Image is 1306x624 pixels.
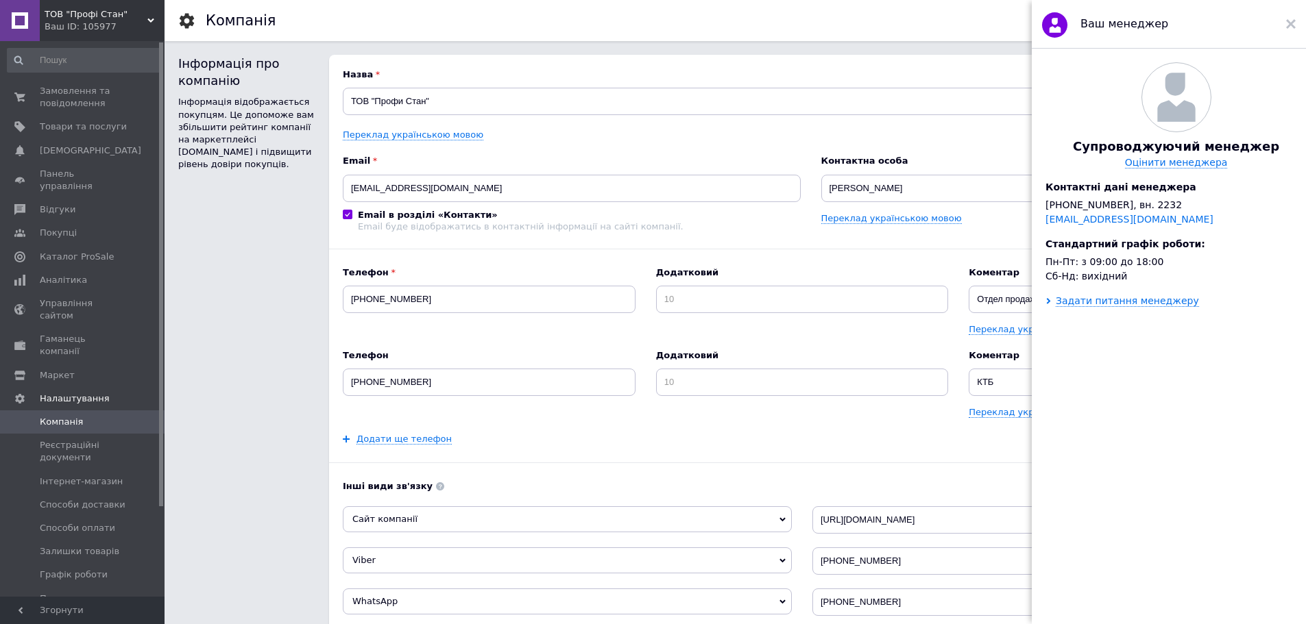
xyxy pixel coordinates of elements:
[40,545,119,558] span: Залишки товарів
[14,14,921,56] p: Предприятие «Профи Стан» является динамичной и перспективной компанией. Мы впитали в себя соверше...
[821,155,1279,167] b: Контактна особа
[969,266,1261,279] b: Коментар
[45,21,165,33] div: Ваш ID: 105977
[343,68,1279,81] b: Назва
[14,14,921,418] body: Редактор, F5BB461C-D26E-4EBC-B211-22B1DE09E918
[356,434,452,445] a: Додати ще телефон
[352,555,376,565] span: Viber
[343,88,1279,115] input: Назва вашої компанії
[40,569,108,581] span: Графік роботи
[40,203,75,216] span: Відгуки
[40,251,114,263] span: Каталог ProSale
[656,369,949,396] input: 10
[40,274,87,286] span: Аналітика
[1125,157,1228,169] a: Оцінити менеджера
[656,286,949,313] input: 10
[358,221,684,232] div: Email буде відображатись в контактній інформації на сайті компанії.
[178,55,315,89] div: Інформація про компанію
[40,392,110,405] span: Налаштування
[343,480,1279,492] b: Інші види зв'язку
[1056,295,1199,307] div: Задати питання менеджеру
[40,227,77,239] span: Покупці
[40,121,127,133] span: Товари та послуги
[178,96,315,171] div: Інформація відображається покупцям. Це допоможе вам збільшити рейтинг компанії на маркетплейсі [D...
[352,596,398,606] span: WhatsApp
[969,349,1261,362] b: Коментар
[343,129,483,140] a: Переклад українською мовою
[40,333,127,358] span: Гаманець компанії
[14,103,921,117] p: Наше предприятие имеет собственное конструкторско-технологическое бюро, позволяющее создать проек...
[40,145,141,157] span: [DEMOGRAPHIC_DATA]
[45,8,147,21] span: ТОВ "Профі Стан"
[343,349,636,362] b: Телефон
[1045,214,1213,225] a: [EMAIL_ADDRESS][DOMAIN_NAME]
[343,369,636,396] input: +38 096 0000000
[343,155,801,167] b: Email
[812,506,1261,534] input: Наприклад: http://mysite.com
[40,522,115,534] span: Способи оплати
[40,85,127,110] span: Замовлення та повідомлення
[821,175,1279,202] input: ПІБ
[40,592,127,617] span: Повернення та гарантія
[821,213,962,224] a: Переклад українською мовою
[352,514,418,524] span: Сайт компанії
[7,48,162,73] input: Пошук
[14,163,921,277] p: машиностроение; газоперерабатывающая отрасль; нефтеперерабатывающая отрасль; тепловая и атомная п...
[40,416,83,428] span: Компанія
[40,168,127,192] span: Панель управління
[14,126,921,155] p: Сотрудники ООО «Профи Стан» разрабатывают и производят нестандартное оборудование для различных о...
[969,369,1261,396] input: Наприклад: Бухгалтерія
[40,475,123,488] span: Інтернет-магазин
[343,266,636,279] b: Телефон
[343,286,636,313] input: +38 096 0000000
[206,12,276,29] h1: Компанія
[14,65,921,94] p: Благодаря большому спектру оснащения, продукция, выпускаемая предприятием, отвечает высоким запро...
[969,286,1261,313] input: Наприклад: Бухгалтерія
[656,349,949,362] b: Додатковий
[40,499,125,511] span: Способи доставки
[656,266,949,279] b: Додатковий
[40,297,127,322] span: Управління сайтом
[40,439,127,464] span: Реєстраційні документи
[40,369,75,382] span: Маркет
[343,175,801,202] input: Електронна адреса
[969,407,1109,418] a: Переклад українською мовою
[969,324,1109,335] a: Переклад українською мовою
[358,210,498,220] b: Email в розділі «Контакти»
